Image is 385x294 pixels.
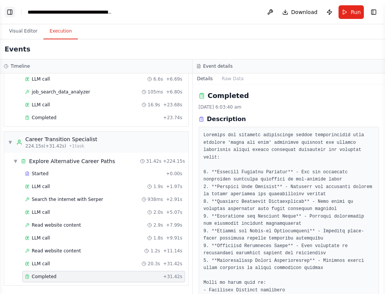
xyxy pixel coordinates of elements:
span: 224.15s (+31.42s) [25,143,66,149]
span: LLM call [32,235,50,241]
span: + 31.42s [163,261,182,267]
span: LLM call [32,184,50,190]
button: Execution [43,23,78,39]
span: + 11.14s [163,248,182,254]
h2: Completed [208,90,249,101]
span: 2.9s [153,222,163,228]
span: Started [32,171,48,177]
div: Career Transition Specialist [25,135,97,143]
span: 1.8s [153,235,163,241]
span: 1.2s [150,248,160,254]
span: 16.9s [148,102,160,108]
h3: Timeline [11,63,30,69]
span: Completed [32,115,56,121]
button: Show right sidebar [368,7,379,17]
span: + 23.74s [163,115,182,121]
span: LLM call [32,261,50,267]
span: 31.42s [146,158,162,164]
h3: Description [207,115,246,124]
span: LLM call [32,102,50,108]
span: Search the internet with Serper [32,196,103,202]
button: Raw Data [217,73,248,84]
span: Download [291,8,318,16]
span: ▼ [8,139,12,145]
span: 938ms [148,196,163,202]
span: • 1 task [69,143,84,149]
span: 20.3s [148,261,160,267]
span: 6.6s [153,76,163,82]
span: + 2.91s [166,196,182,202]
span: + 6.69s [166,76,182,82]
span: + 7.99s [166,222,182,228]
span: Read website content [32,222,81,228]
span: LLM call [32,76,50,82]
span: + 23.68s [163,102,182,108]
span: + 1.97s [166,184,182,190]
span: + 9.91s [166,235,182,241]
span: Read website content [32,248,81,254]
span: job_search_data_analyzer [32,89,90,95]
span: + 0.00s [166,171,182,177]
h3: Event details [203,63,233,69]
h2: Events [5,44,30,54]
span: Completed [32,274,56,280]
span: + 5.07s [166,209,182,215]
span: ▼ [13,158,18,164]
span: + 224.15s [163,158,185,164]
button: Visual Editor [3,23,43,39]
button: Details [193,73,218,84]
span: + 6.80s [166,89,182,95]
button: Download [279,5,321,19]
span: Run [351,8,361,16]
div: [DATE] 6:03:40 am [199,104,379,110]
span: + 31.42s [163,274,182,280]
span: LLM call [32,209,50,215]
span: 105ms [148,89,163,95]
button: Show left sidebar [5,7,15,17]
span: 1.9s [153,184,163,190]
span: 2.0s [153,209,163,215]
nav: breadcrumb [28,8,113,16]
button: Run [339,5,364,19]
div: Explore Alternative Career Paths [29,157,115,165]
